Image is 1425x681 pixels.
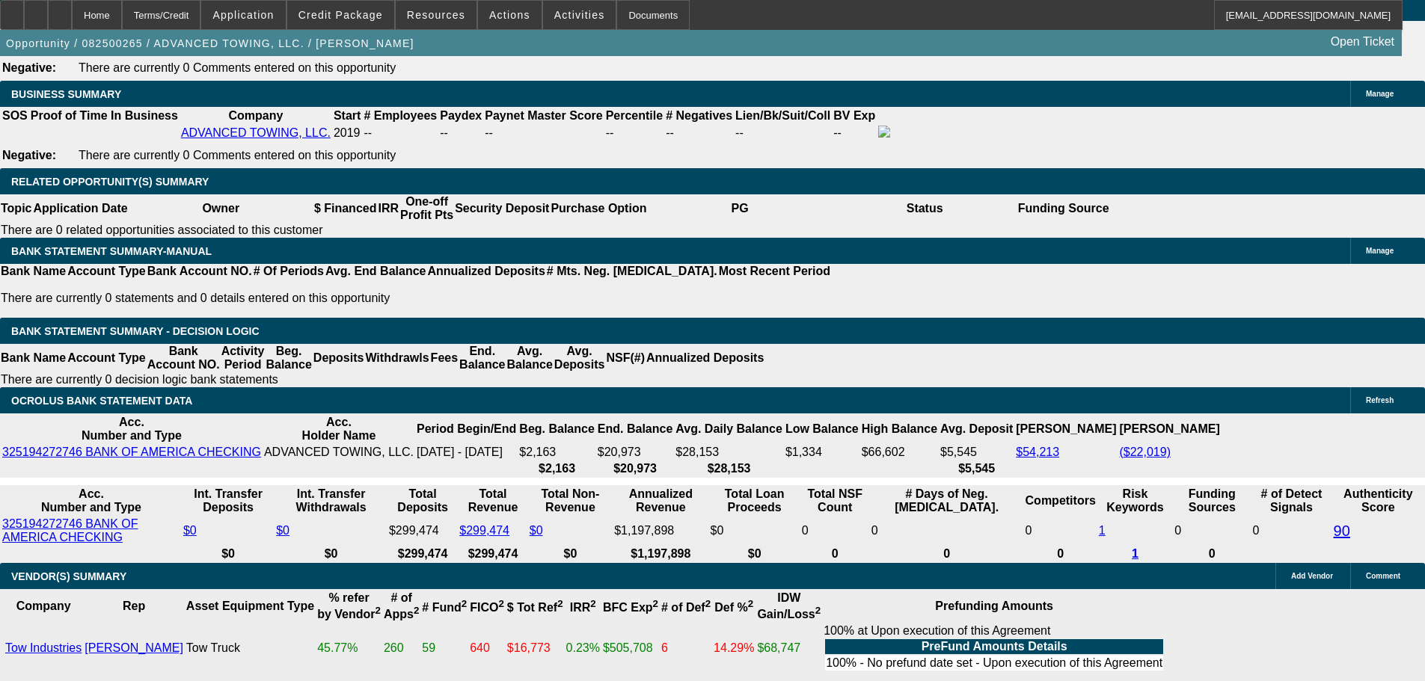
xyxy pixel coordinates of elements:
[485,109,602,122] b: Paynet Master Score
[748,598,753,609] sup: 2
[785,445,859,460] td: $1,334
[421,623,468,673] td: 59
[940,415,1014,443] th: Avg. Deposit
[263,445,414,460] td: ADVANCED TOWING, LLC.
[123,600,145,612] b: Rep
[1132,547,1139,560] a: 1
[1366,396,1394,404] span: Refresh
[557,598,563,609] sup: 2
[396,1,476,29] button: Resources
[922,640,1067,653] b: PreFund Amounts Details
[757,591,821,620] b: IDW Gain/Loss
[1017,194,1110,223] th: Funding Source
[518,461,595,476] th: $2,163
[506,623,564,673] td: $16,773
[833,194,1017,223] th: Status
[440,109,482,122] b: Paydex
[1251,487,1331,515] th: # of Detect Signals
[186,600,314,612] b: Asset Equipment Type
[597,415,673,443] th: End. Balance
[570,601,596,614] b: IRR
[11,570,126,582] span: VENDOR(S) SUMMARY
[1016,446,1059,458] a: $54,213
[2,149,56,161] b: Negative:
[705,598,711,609] sup: 2
[675,445,783,460] td: $28,153
[67,264,147,279] th: Account Type
[276,524,289,537] a: $0
[11,176,209,188] span: RELATED OPPORTUNITY(S) SUMMARY
[426,264,545,279] th: Annualized Deposits
[11,325,260,337] span: Bank Statement Summary - Decision Logic
[871,546,1023,561] th: 0
[833,125,876,141] td: --
[1251,517,1331,545] td: 0
[824,624,1165,672] div: 100% at Upon execution of this Agreement
[181,126,331,139] a: ADVANCED TOWING, LLC.
[462,598,467,609] sup: 2
[388,546,457,561] th: $299,474
[1366,247,1394,255] span: Manage
[613,546,708,561] th: $1,197,898
[518,445,595,460] td: $2,163
[666,126,732,140] div: --
[718,264,831,279] th: Most Recent Period
[287,1,394,29] button: Credit Package
[79,61,396,74] span: There are currently 0 Comments entered on this opportunity
[459,344,506,372] th: End. Balance
[313,344,365,372] th: Deposits
[646,344,764,372] th: Annualized Deposits
[459,546,527,561] th: $299,474
[1119,446,1171,458] a: ($22,019)
[32,194,128,223] th: Application Date
[661,601,711,614] b: # of Def
[416,415,517,443] th: Period Begin/End
[201,1,285,29] button: Application
[613,487,708,515] th: Annualized Revenue
[710,517,800,545] td: $0
[470,601,504,614] b: FICO
[714,601,753,614] b: Def %
[554,344,606,372] th: Avg. Deposits
[384,591,419,620] b: # of Apps
[605,344,646,372] th: NSF(#)
[1366,572,1400,580] span: Comment
[186,623,315,673] td: Tow Truck
[334,109,361,122] b: Start
[661,623,711,673] td: 6
[147,344,221,372] th: Bank Account NO.
[183,546,274,561] th: $0
[506,344,553,372] th: Avg. Balance
[489,9,530,21] span: Actions
[1334,523,1350,539] a: 90
[801,546,869,561] th: 0
[597,445,673,460] td: $20,973
[543,1,616,29] button: Activities
[597,461,673,476] th: $20,973
[1025,517,1097,545] td: 0
[710,546,800,561] th: $0
[1366,90,1394,98] span: Manage
[364,126,372,139] span: --
[1,487,181,515] th: Acc. Number and Type
[388,487,457,515] th: Total Deposits
[275,487,387,515] th: Int. Transfer Withdrawals
[325,264,427,279] th: Avg. End Balance
[713,623,755,673] td: 14.29%
[2,61,56,74] b: Negative:
[801,487,869,515] th: Sum of the Total NSF Count and Total Overdraft Fee Count from Ocrolus
[147,264,253,279] th: Bank Account NO.
[554,9,605,21] span: Activities
[183,524,197,537] a: $0
[666,109,732,122] b: # Negatives
[590,598,595,609] sup: 2
[940,445,1014,460] td: $5,545
[399,194,454,223] th: One-off Profit Pts
[1174,487,1250,515] th: Funding Sources
[430,344,459,372] th: Fees
[801,517,869,545] td: 0
[2,446,261,458] a: 325194272746 BANK OF AMERICA CHECKING
[861,445,938,460] td: $66,602
[183,487,274,515] th: Int. Transfer Deposits
[469,623,505,673] td: 640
